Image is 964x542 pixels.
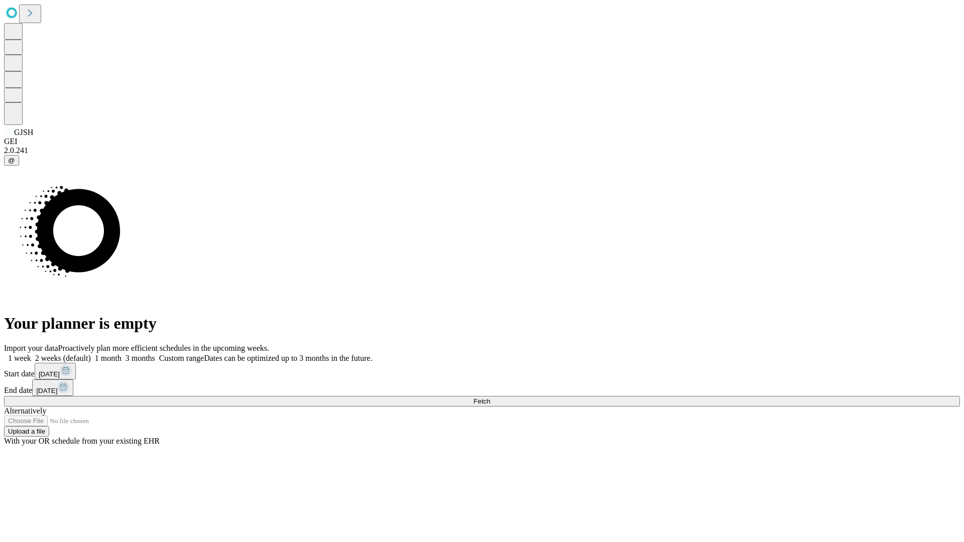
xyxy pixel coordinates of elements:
span: Import your data [4,344,58,352]
span: 1 week [8,354,31,362]
span: [DATE] [36,387,57,394]
div: End date [4,379,960,396]
span: GJSH [14,128,33,137]
span: Proactively plan more efficient schedules in the upcoming weeks. [58,344,269,352]
button: [DATE] [32,379,73,396]
span: 2 weeks (default) [35,354,91,362]
span: 3 months [126,354,155,362]
span: [DATE] [39,370,60,378]
span: With your OR schedule from your existing EHR [4,437,160,445]
button: @ [4,155,19,166]
span: Custom range [159,354,204,362]
span: @ [8,157,15,164]
button: [DATE] [35,363,76,379]
span: Dates can be optimized up to 3 months in the future. [204,354,372,362]
h1: Your planner is empty [4,314,960,333]
span: 1 month [95,354,122,362]
div: 2.0.241 [4,146,960,155]
button: Fetch [4,396,960,406]
button: Upload a file [4,426,49,437]
div: Start date [4,363,960,379]
span: Fetch [473,397,490,405]
div: GEI [4,137,960,146]
span: Alternatively [4,406,46,415]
